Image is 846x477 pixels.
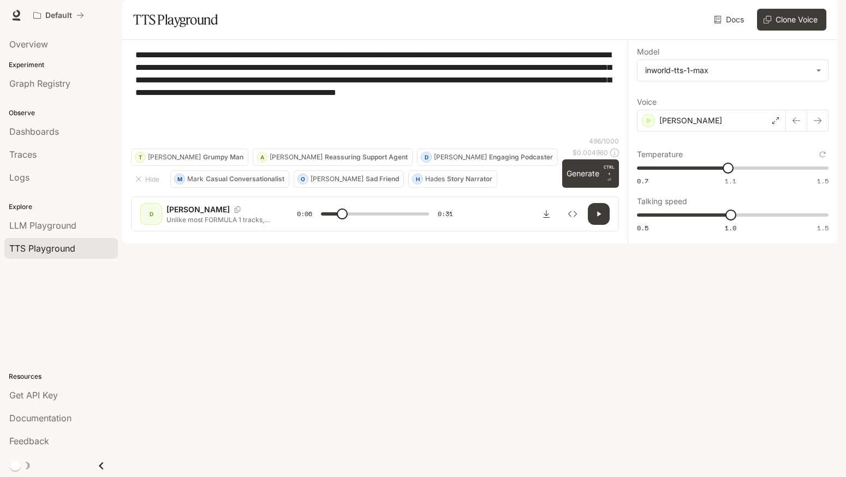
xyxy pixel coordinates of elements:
[637,223,648,232] span: 0.5
[417,148,558,166] button: D[PERSON_NAME]Engaging Podcaster
[637,151,683,158] p: Temperature
[166,204,230,215] p: [PERSON_NAME]
[447,176,492,182] p: Story Narrator
[637,98,657,106] p: Voice
[757,9,826,31] button: Clone Voice
[604,164,615,183] p: ⏎
[206,176,284,182] p: Casual Conversationalist
[725,176,736,186] span: 1.1
[28,4,89,26] button: All workspaces
[438,208,453,219] span: 0:31
[817,176,829,186] span: 1.5
[421,148,431,166] div: D
[413,170,422,188] div: H
[562,159,619,188] button: GenerateCTRL +⏎
[325,154,408,160] p: Reassuring Support Agent
[142,205,160,223] div: D
[645,65,811,76] div: inworld-tts-1-max
[637,198,687,205] p: Talking speed
[294,170,404,188] button: O[PERSON_NAME]Sad Friend
[131,148,248,166] button: T[PERSON_NAME]Grumpy Man
[297,208,312,219] span: 0:06
[659,115,722,126] p: [PERSON_NAME]
[175,170,184,188] div: M
[230,206,245,213] button: Copy Voice ID
[589,136,619,146] p: 496 / 1000
[133,9,218,31] h1: TTS Playground
[817,148,829,160] button: Reset to default
[366,176,399,182] p: Sad Friend
[187,176,204,182] p: Mark
[131,170,166,188] button: Hide
[725,223,736,232] span: 1.0
[489,154,553,160] p: Engaging Podcaster
[712,9,748,31] a: Docs
[45,11,72,20] p: Default
[562,203,583,225] button: Inspect
[166,215,271,224] p: Unlike most FORMULA 1 tracks, Imola is driven anti-clockwise, and offers our drivers [DATE] just ...
[604,164,615,177] p: CTRL +
[148,154,201,160] p: [PERSON_NAME]
[298,170,308,188] div: O
[170,170,289,188] button: MMarkCasual Conversationalist
[203,154,243,160] p: Grumpy Man
[135,148,145,166] div: T
[408,170,497,188] button: HHadesStory Narrator
[817,223,829,232] span: 1.5
[434,154,487,160] p: [PERSON_NAME]
[638,60,828,81] div: inworld-tts-1-max
[637,176,648,186] span: 0.7
[253,148,413,166] button: A[PERSON_NAME]Reassuring Support Agent
[257,148,267,166] div: A
[637,48,659,56] p: Model
[535,203,557,225] button: Download audio
[425,176,445,182] p: Hades
[311,176,364,182] p: [PERSON_NAME]
[270,154,323,160] p: [PERSON_NAME]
